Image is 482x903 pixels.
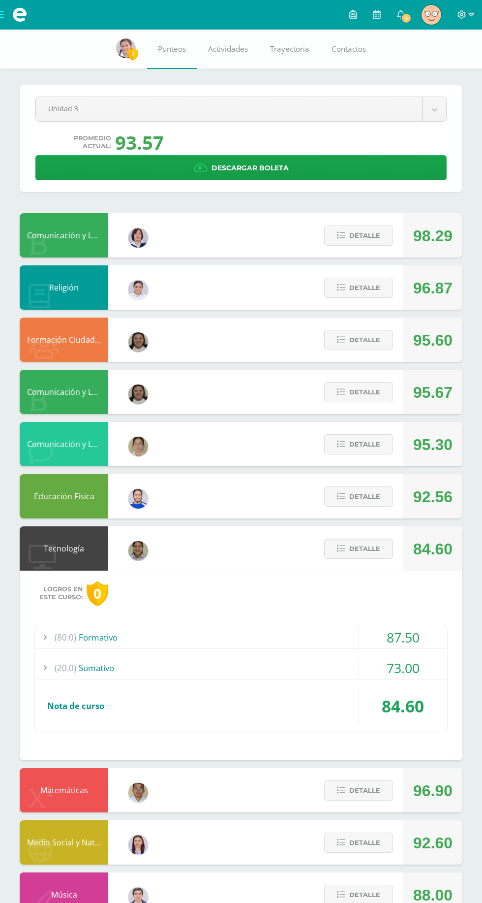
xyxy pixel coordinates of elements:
span: (20.0) [55,657,76,679]
button: Detalle [324,278,393,298]
img: 235fb73ec5bd49407dc30fbfcee339dc.png [422,5,441,25]
span: 1 [401,13,412,24]
button: Detalle [324,226,393,246]
span: Unidad 3 [48,97,410,120]
button: Detalle [324,833,393,853]
span: Punteos [158,44,186,54]
div: 0 [87,581,108,606]
img: 1c724be7b50d2a99027c8cfa1404db06.png [128,489,148,509]
span: Detalle [349,781,380,800]
div: 93.57 [115,129,164,155]
span: Detalle [349,279,380,297]
span: Detalle [349,834,380,852]
img: c81bd2695fe0a2eceb559f51a58ceead.png [128,541,148,561]
div: 84.60 [413,527,452,571]
span: Detalle [349,226,380,245]
img: 9fa3928cf7300eed27031931c13bf290.png [128,332,148,352]
div: Formativo [35,626,447,648]
a: Trayectoria [259,30,321,69]
div: Formación Ciudadana [20,318,108,362]
img: cec6974e0515329dbec6147f517ceb68.png [128,783,148,803]
div: Medio Social y Natural [20,820,108,865]
button: Detalle [324,434,393,454]
div: 92.56 [413,475,452,519]
span: Detalle [349,487,380,506]
span: Actividades [208,44,248,54]
div: 96.87 [413,266,452,310]
a: Unidad 3 [36,97,446,121]
span: Promedio actual: [74,134,111,150]
span: 7 [127,48,138,60]
div: 96.90 [413,769,452,813]
div: 92.60 [413,821,452,865]
img: b5fd47c4e191371057ef3ca694c907b3.png [128,280,148,300]
div: 95.30 [413,422,452,467]
button: Detalle [324,382,393,402]
span: Nota de curso [47,700,104,711]
div: Comunicación y Lenguaje L2 [20,370,108,414]
span: Logros en este curso: [39,585,83,601]
div: 98.29 [413,214,452,258]
div: Comunicación y Lenguaje L3 Inglés [20,422,108,466]
div: Matemáticas [20,768,108,812]
img: a90d228c6c00e6b12d4b8337fa31f46f.png [128,835,148,855]
button: Detalle [324,486,393,507]
div: Religión [20,265,108,310]
span: Detalle [349,540,380,558]
div: Tecnología [20,526,108,571]
img: 9c3d4e3bc2569b0cb0862bd1afcd4ae3.png [128,437,148,456]
span: Detalle [349,435,380,453]
div: 95.67 [413,370,452,415]
img: bdf8446df11542d5ada87afcee7ed940.png [116,38,136,58]
span: Detalle [349,331,380,349]
span: (80.0) [55,626,76,648]
div: Educación Física [20,474,108,518]
span: Contactos [331,44,366,54]
span: Trayectoria [270,44,309,54]
a: Descargar boleta [35,155,447,180]
img: 9fa3928cf7300eed27031931c13bf290.png [128,385,148,404]
div: 95.60 [413,318,452,362]
span: Detalle [349,383,380,401]
button: Detalle [324,780,393,801]
div: 84.60 [359,687,447,725]
div: 87.50 [359,626,447,648]
button: Detalle [324,330,393,350]
div: 73.00 [359,657,447,679]
a: Punteos [147,30,197,69]
a: Actividades [197,30,259,69]
a: Contactos [321,30,377,69]
span: Descargar boleta [211,156,289,180]
div: Comunicación y Lenguaje L1 [20,213,108,258]
div: Sumativo [35,657,447,679]
button: Detalle [324,539,393,559]
img: 0e8f21c0740377cebbb068b668756ef5.png [128,228,148,248]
